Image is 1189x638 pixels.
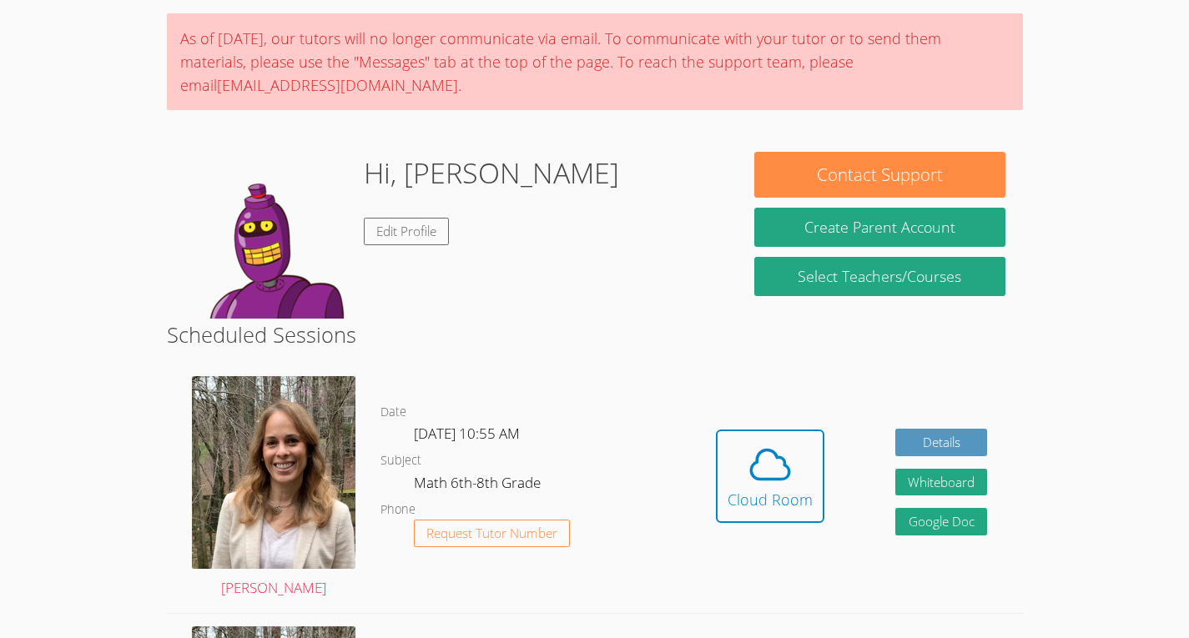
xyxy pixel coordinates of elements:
[184,152,350,319] img: default.png
[192,376,356,600] a: [PERSON_NAME]
[426,527,557,540] span: Request Tutor Number
[380,500,416,520] dt: Phone
[716,430,824,523] button: Cloud Room
[364,218,449,245] a: Edit Profile
[414,471,544,500] dd: Math 6th-8th Grade
[414,424,520,443] span: [DATE] 10:55 AM
[364,152,619,194] h1: Hi, [PERSON_NAME]
[414,520,570,547] button: Request Tutor Number
[380,450,421,471] dt: Subject
[754,152,1005,198] button: Contact Support
[754,208,1005,247] button: Create Parent Account
[754,257,1005,296] a: Select Teachers/Courses
[192,376,356,569] img: avatar.png
[895,429,987,456] a: Details
[895,469,987,496] button: Whiteboard
[167,13,1023,110] div: As of [DATE], our tutors will no longer communicate via email. To communicate with your tutor or ...
[380,402,406,423] dt: Date
[728,488,813,511] div: Cloud Room
[167,319,1023,350] h2: Scheduled Sessions
[895,508,987,535] a: Google Doc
